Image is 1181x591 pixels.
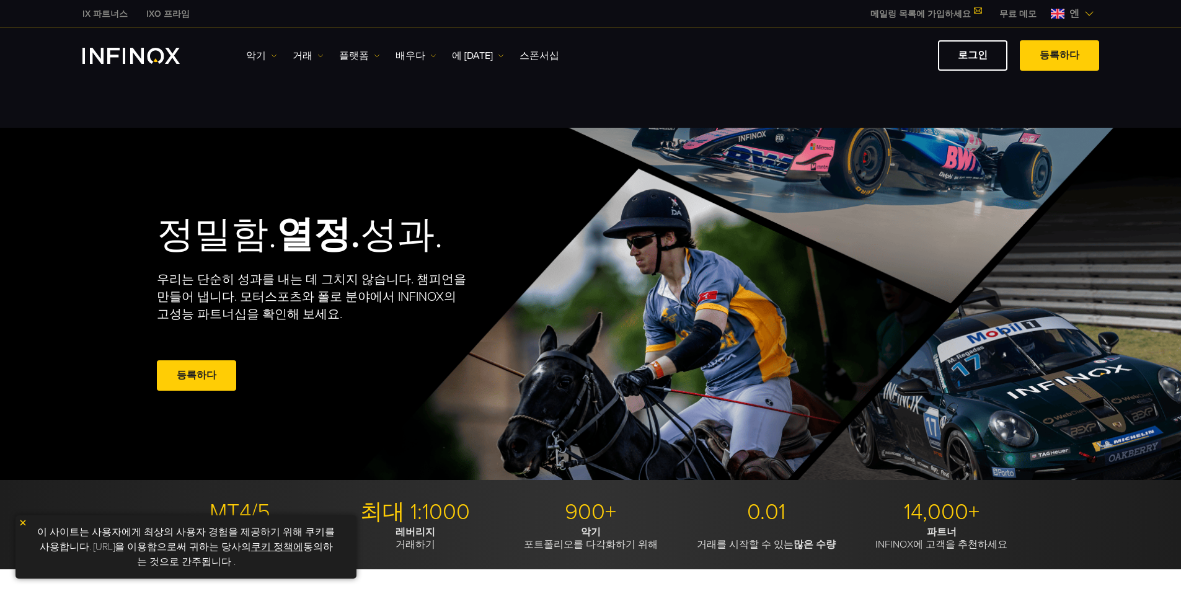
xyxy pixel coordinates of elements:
[452,48,504,63] a: 에 [DATE]
[861,9,990,19] a: 메일링 목록에 가입하세요
[360,213,443,257] font: 성과.
[293,50,312,62] font: 거래
[82,48,209,64] a: INFINOX 로고
[246,50,266,62] font: 악기
[360,499,470,525] font: 최대 1:1000
[396,526,435,538] font: 레버리지
[293,48,324,63] a: 거래
[938,40,1007,71] a: 로그인
[396,50,425,62] font: 배우다
[520,48,559,63] a: 스폰서십
[146,9,190,19] font: IXO 프라임
[1020,40,1099,71] a: 등록하다
[157,272,466,322] font: 우리는 단순히 성과를 내는 데 그치지 않습니다. 챔피언을 만들어 냅니다. 모터스포츠와 폴로 분야에서 INFINOX의 고성능 파트너십을 확인해 보세요.
[1040,49,1079,61] font: 등록하다
[210,499,270,525] font: MT4/5
[1069,7,1079,20] font: 엔
[19,518,27,527] img: 노란색 닫기 아이콘
[339,50,369,62] font: 플랫폼
[999,9,1037,19] font: 무료 데모
[396,538,435,551] font: 거래하기
[396,48,436,63] a: 배우다
[246,48,277,63] a: 악기
[927,526,957,538] font: 파트너
[524,538,658,551] font: 포트폴리오를 다각화하기 위해
[958,49,988,61] font: 로그인
[137,7,199,20] a: 인피녹스
[452,50,493,62] font: 에 [DATE]
[904,499,980,525] font: 14,000+
[581,526,601,538] font: 악기
[747,499,785,525] font: 0.01
[177,369,216,381] font: 등록하다
[794,538,836,551] font: 많은 수량
[73,7,137,20] a: 인피녹스
[157,360,236,391] a: 등록하다
[520,50,559,62] font: 스폰서십
[875,538,1007,551] font: INFINOX에 고객을 추천하세요
[990,7,1046,20] a: 인피녹스 메뉴
[251,541,303,553] a: 쿠키 정책에
[565,499,616,525] font: 900+
[870,9,971,19] font: 메일링 목록에 가입하세요
[157,213,276,257] font: 정밀함.
[697,538,794,551] font: 거래를 시작할 수 있는
[339,48,380,63] a: 플랫폼
[276,213,360,257] font: 열정.
[82,9,128,19] font: IX 파트너스
[37,526,335,553] font: 이 사이트는 사용자에게 최상의 사용자 경험을 제공하기 위해 쿠키를 사용합니다. [URL]을 이용함으로써 귀하는 당사의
